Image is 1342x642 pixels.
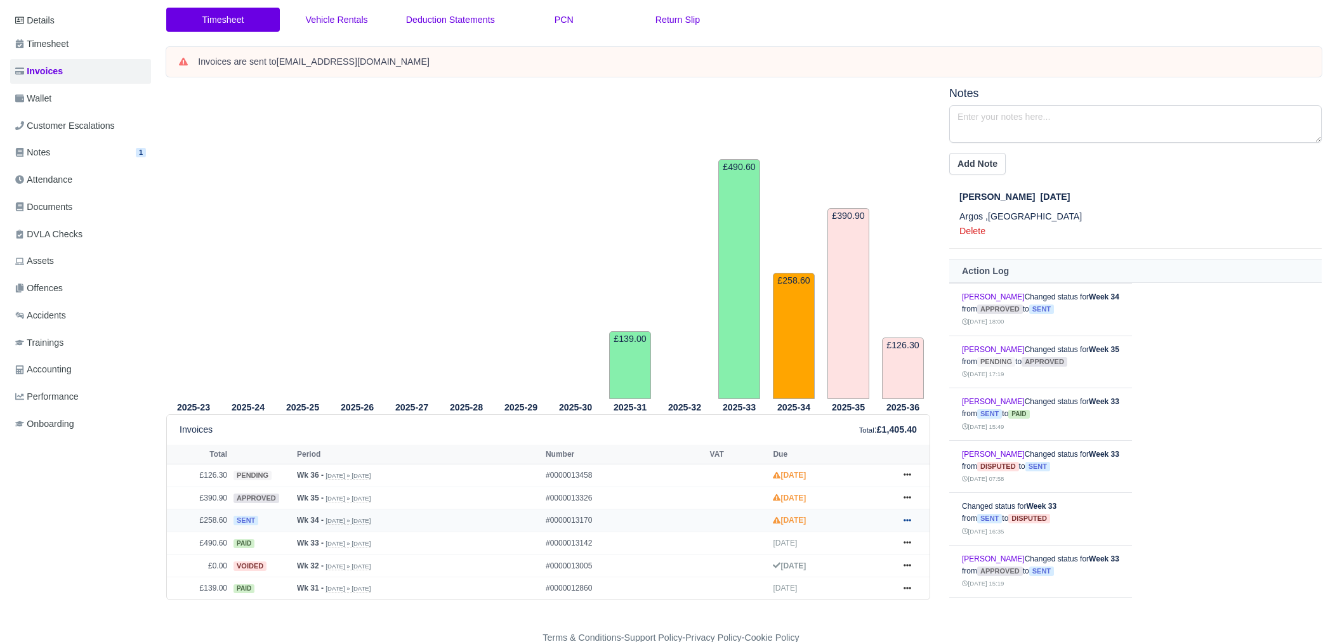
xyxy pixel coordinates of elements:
[962,397,1025,406] a: [PERSON_NAME]
[297,471,324,480] strong: Wk 36 -
[234,516,258,525] span: sent
[10,32,151,56] a: Timesheet
[1008,410,1029,419] span: paid
[949,153,1006,174] button: Add Note
[1089,345,1119,354] strong: Week 35
[1089,292,1119,301] strong: Week 34
[543,464,707,487] td: #0000013458
[10,195,151,219] a: Documents
[166,8,280,32] a: Timesheet
[10,249,151,273] a: Assets
[294,445,543,464] th: Period
[234,471,272,480] span: pending
[859,423,917,437] div: :
[977,567,1023,576] span: approved
[167,445,230,464] th: Total
[859,426,874,434] small: Total
[15,64,63,79] span: Invoices
[180,424,213,435] h6: Invoices
[962,450,1025,459] a: [PERSON_NAME]
[609,331,651,399] td: £139.00
[827,208,869,400] td: £390.90
[1089,450,1119,459] strong: Week 33
[949,388,1132,441] td: Changed status for from to
[1089,554,1119,563] strong: Week 33
[962,345,1025,354] a: [PERSON_NAME]
[393,8,507,32] a: Deduction Statements
[712,400,766,415] th: 2025-33
[10,276,151,301] a: Offences
[277,56,430,67] strong: [EMAIL_ADDRESS][DOMAIN_NAME]
[882,337,924,399] td: £126.30
[10,9,151,32] a: Details
[773,584,797,593] span: [DATE]
[15,281,63,296] span: Offences
[297,584,324,593] strong: Wk 31 -
[1089,397,1119,406] strong: Week 33
[959,226,985,236] a: Delete
[234,494,279,503] span: approved
[962,475,1004,482] small: [DATE] 07:58
[773,516,806,525] strong: [DATE]
[962,423,1004,430] small: [DATE] 15:49
[543,445,707,464] th: Number
[10,412,151,436] a: Onboarding
[10,140,151,165] a: Notes 1
[766,400,821,415] th: 2025-34
[297,494,324,502] strong: Wk 35 -
[326,472,371,480] small: [DATE] » [DATE]
[167,487,230,509] td: £390.90
[962,292,1025,301] a: [PERSON_NAME]
[167,509,230,532] td: £258.60
[167,554,230,577] td: £0.00
[949,284,1132,336] td: Changed status for from to
[326,495,371,502] small: [DATE] » [DATE]
[543,532,707,555] td: #0000013142
[15,417,74,431] span: Onboarding
[15,173,72,187] span: Attendance
[773,273,815,399] td: £258.60
[15,336,63,350] span: Trainings
[977,409,1002,419] span: sent
[773,539,797,547] span: [DATE]
[949,259,1322,283] th: Action Log
[959,209,1322,224] p: Argos ,[GEOGRAPHIC_DATA]
[198,56,1309,69] div: Invoices are sent to
[962,554,1025,563] a: [PERSON_NAME]
[1022,357,1067,367] span: approved
[959,190,1322,204] div: [DATE]
[1026,502,1056,511] strong: Week 33
[221,400,275,415] th: 2025-24
[773,561,806,570] strong: [DATE]
[166,400,221,415] th: 2025-23
[15,200,72,214] span: Documents
[543,554,707,577] td: #0000013005
[773,494,806,502] strong: [DATE]
[234,539,254,548] span: paid
[326,540,371,547] small: [DATE] » [DATE]
[1029,305,1054,314] span: sent
[10,357,151,382] a: Accounting
[15,119,115,133] span: Customer Escalations
[977,305,1023,314] span: approved
[330,400,385,415] th: 2025-26
[326,563,371,570] small: [DATE] » [DATE]
[15,227,82,242] span: DVLA Checks
[1029,567,1054,576] span: sent
[136,148,146,157] span: 1
[949,440,1132,493] td: Changed status for from to
[962,318,1004,325] small: [DATE] 18:00
[15,362,72,377] span: Accounting
[10,167,151,192] a: Attendance
[707,445,770,464] th: VAT
[15,308,66,323] span: Accidents
[15,254,54,268] span: Assets
[494,400,548,415] th: 2025-29
[15,145,50,160] span: Notes
[280,8,393,32] a: Vehicle Rentals
[167,464,230,487] td: £126.30
[297,539,324,547] strong: Wk 33 -
[234,584,254,593] span: paid
[1279,581,1342,642] iframe: Chat Widget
